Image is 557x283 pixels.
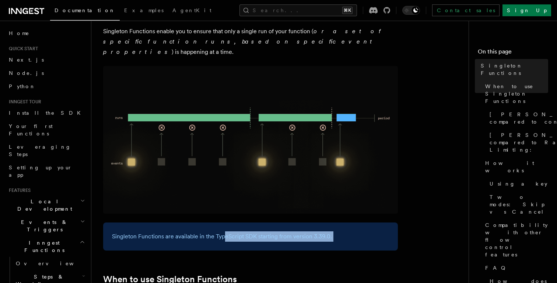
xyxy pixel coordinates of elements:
button: Search...⌘K [239,4,357,16]
a: Your first Functions [6,120,87,140]
span: Using a key [490,180,547,187]
kbd: ⌘K [342,7,353,14]
span: Singleton Functions [481,62,548,77]
span: Examples [124,7,164,13]
a: Singleton Functions [478,59,548,80]
a: AgentKit [168,2,216,20]
span: Overview [16,260,92,266]
img: Singleton Functions only process one run at a time. [103,66,398,214]
a: Home [6,27,87,40]
a: Next.js [6,53,87,66]
a: Setting up your app [6,161,87,182]
span: Leveraging Steps [9,144,71,157]
a: Leveraging Steps [6,140,87,161]
span: Install the SDK [9,110,85,116]
span: Features [6,187,31,193]
span: Inngest tour [6,99,41,105]
span: Two modes: Skip vs Cancel [490,193,548,215]
a: Using a key [487,177,548,190]
span: Next.js [9,57,44,63]
span: FAQ [485,264,509,272]
a: Python [6,80,87,93]
span: Home [9,30,29,37]
a: Documentation [50,2,120,21]
span: Events & Triggers [6,218,80,233]
span: Documentation [55,7,115,13]
a: When to use Singleton Functions [482,80,548,108]
a: Contact sales [432,4,500,16]
h4: On this page [478,47,548,59]
a: Overview [13,257,87,270]
span: AgentKit [172,7,211,13]
a: Sign Up [502,4,551,16]
a: Install the SDK [6,106,87,120]
p: Singleton Functions enable you to ensure that only a single run of your function ( ) is happening... [103,26,398,57]
a: Two modes: Skip vs Cancel [487,190,548,218]
a: FAQ [482,261,548,275]
a: Node.js [6,66,87,80]
em: or a set of specific function runs, based on specific event properties [103,28,384,55]
p: Singleton Functions are available in the TypeScript SDK starting from version 3.39.0. [112,231,389,242]
a: Examples [120,2,168,20]
a: Compatibility with other flow control features [482,218,548,261]
span: Inngest Functions [6,239,80,254]
a: [PERSON_NAME] compared to concurrency: [487,108,548,128]
span: How it works [485,159,548,174]
a: [PERSON_NAME] compared to Rate Limiting: [487,128,548,156]
button: Events & Triggers [6,215,87,236]
span: Local Development [6,198,80,213]
button: Local Development [6,195,87,215]
span: Python [9,83,36,89]
span: Your first Functions [9,123,53,137]
span: When to use Singleton Functions [485,83,548,105]
span: Node.js [9,70,44,76]
span: Compatibility with other flow control features [485,221,548,258]
button: Inngest Functions [6,236,87,257]
a: How it works [482,156,548,177]
button: Toggle dark mode [402,6,420,15]
span: Setting up your app [9,165,72,178]
span: Quick start [6,46,38,52]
